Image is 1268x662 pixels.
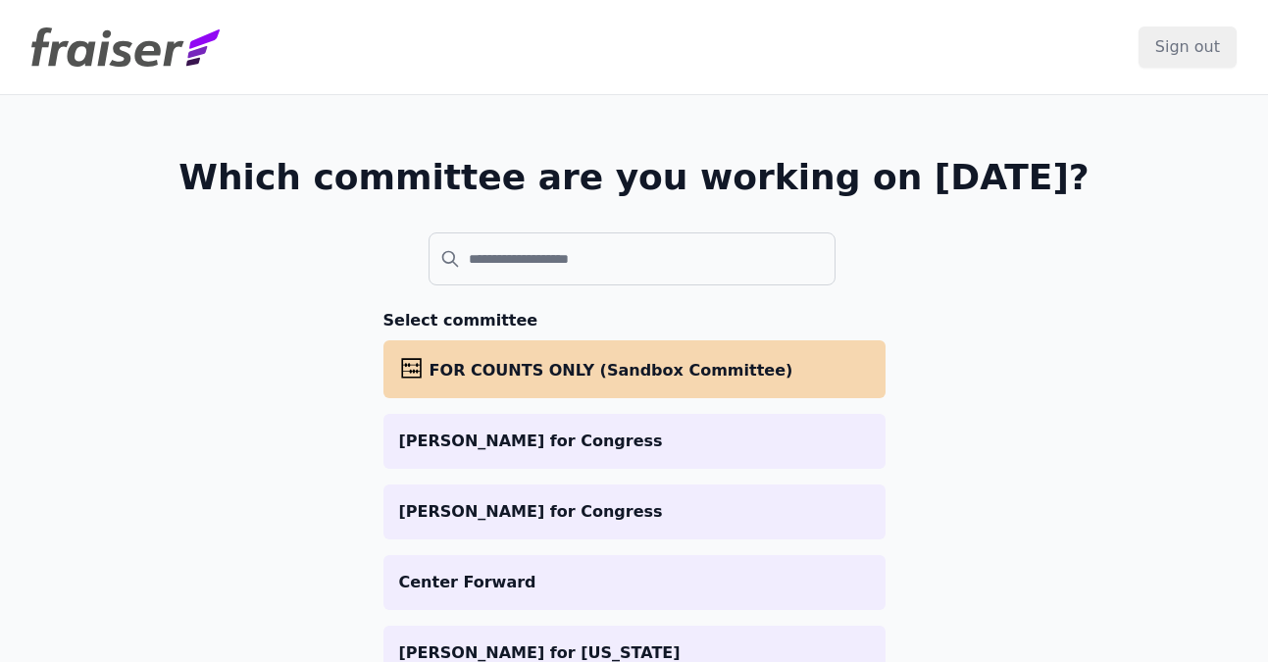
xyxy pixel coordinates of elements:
img: Fraiser Logo [31,27,220,67]
a: Center Forward [383,555,886,610]
span: FOR COUNTS ONLY (Sandbox Committee) [430,361,793,380]
p: [PERSON_NAME] for Congress [399,500,870,524]
p: Center Forward [399,571,870,594]
input: Sign out [1139,26,1237,68]
a: FOR COUNTS ONLY (Sandbox Committee) [383,340,886,398]
h3: Select committee [383,309,886,332]
h1: Which committee are you working on [DATE]? [178,158,1090,197]
p: [PERSON_NAME] for Congress [399,430,870,453]
a: [PERSON_NAME] for Congress [383,414,886,469]
a: [PERSON_NAME] for Congress [383,484,886,539]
